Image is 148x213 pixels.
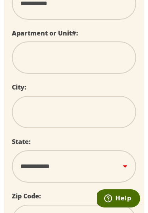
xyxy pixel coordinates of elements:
label: Apartment or Unit#: [12,29,78,37]
iframe: Opens a widget where you can find more information [97,189,140,209]
label: State: [12,137,31,146]
label: Zip Code: [12,192,41,200]
label: City: [12,83,26,92]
